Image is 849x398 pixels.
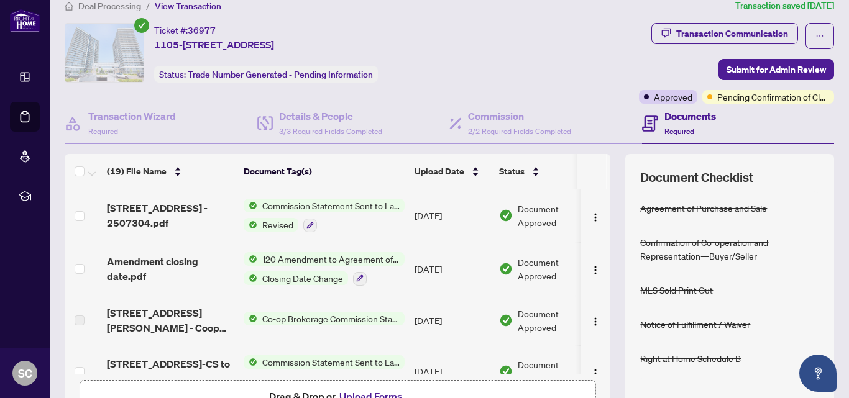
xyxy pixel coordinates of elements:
[654,90,692,104] span: Approved
[590,265,600,275] img: Logo
[585,361,605,381] button: Logo
[590,368,600,378] img: Logo
[664,127,694,136] span: Required
[676,24,788,43] div: Transaction Communication
[107,201,234,230] span: [STREET_ADDRESS] - 2507304.pdf
[244,355,405,389] button: Status IconCommission Statement Sent to Lawyer
[518,202,595,229] span: Document Approved
[499,165,525,178] span: Status
[585,259,605,279] button: Logo
[518,255,595,283] span: Document Approved
[257,199,405,212] span: Commission Statement Sent to Lawyer
[727,60,826,79] span: Submit for Admin Review
[107,305,234,335] span: [STREET_ADDRESS][PERSON_NAME] - Coop CS.pdf
[585,206,605,225] button: Logo
[640,317,750,331] div: Notice of Fulfillment / Waiver
[102,154,239,189] th: (19) File Name
[410,242,494,296] td: [DATE]
[154,23,216,37] div: Ticket #:
[18,364,32,382] span: SC
[239,154,410,189] th: Document Tag(s)
[640,235,819,263] div: Confirmation of Co-operation and Representation—Buyer/Seller
[640,283,713,297] div: MLS Sold Print Out
[107,356,234,386] span: [STREET_ADDRESS]-CS to lawyer.pdf
[518,307,595,334] span: Document Approved
[494,154,600,189] th: Status
[188,69,373,80] span: Trade Number Generated - Pending Information
[640,351,741,365] div: Right at Home Schedule B
[155,1,221,12] span: View Transaction
[410,154,494,189] th: Upload Date
[244,271,257,285] img: Status Icon
[640,169,753,186] span: Document Checklist
[257,252,405,266] span: 120 Amendment to Agreement of Purchase and Sale
[107,254,234,284] span: Amendment closing date.pdf
[244,199,257,212] img: Status Icon
[279,127,382,136] span: 3/3 Required Fields Completed
[499,364,513,378] img: Document Status
[718,59,834,80] button: Submit for Admin Review
[415,165,464,178] span: Upload Date
[78,1,141,12] span: Deal Processing
[154,37,274,52] span: 1105-[STREET_ADDRESS]
[410,189,494,242] td: [DATE]
[590,212,600,222] img: Logo
[518,358,595,385] span: Document Approved
[257,271,348,285] span: Closing Date Change
[10,9,40,32] img: logo
[815,32,824,40] span: ellipsis
[499,209,513,222] img: Document Status
[468,127,571,136] span: 2/2 Required Fields Completed
[499,314,513,327] img: Document Status
[257,312,405,325] span: Co-op Brokerage Commission Statement
[244,312,405,325] button: Status IconCo-op Brokerage Commission Statement
[65,24,144,82] img: IMG-W12009784_1.jpg
[640,201,767,215] div: Agreement of Purchase and Sale
[88,127,118,136] span: Required
[244,218,257,232] img: Status Icon
[107,165,167,178] span: (19) File Name
[134,18,149,33] span: check-circle
[244,199,405,232] button: Status IconCommission Statement Sent to LawyerStatus IconRevised
[244,252,257,266] img: Status Icon
[88,109,176,124] h4: Transaction Wizard
[257,355,405,369] span: Commission Statement Sent to Lawyer
[799,355,837,392] button: Open asap
[244,312,257,325] img: Status Icon
[717,90,829,104] span: Pending Confirmation of Closing
[651,23,798,44] button: Transaction Communication
[65,2,73,11] span: home
[279,109,382,124] h4: Details & People
[188,25,216,36] span: 36977
[664,109,716,124] h4: Documents
[585,310,605,330] button: Logo
[410,296,494,345] td: [DATE]
[590,317,600,327] img: Logo
[244,355,257,369] img: Status Icon
[154,66,378,83] div: Status:
[468,109,571,124] h4: Commission
[499,262,513,276] img: Document Status
[244,252,405,286] button: Status Icon120 Amendment to Agreement of Purchase and SaleStatus IconClosing Date Change
[257,218,298,232] span: Revised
